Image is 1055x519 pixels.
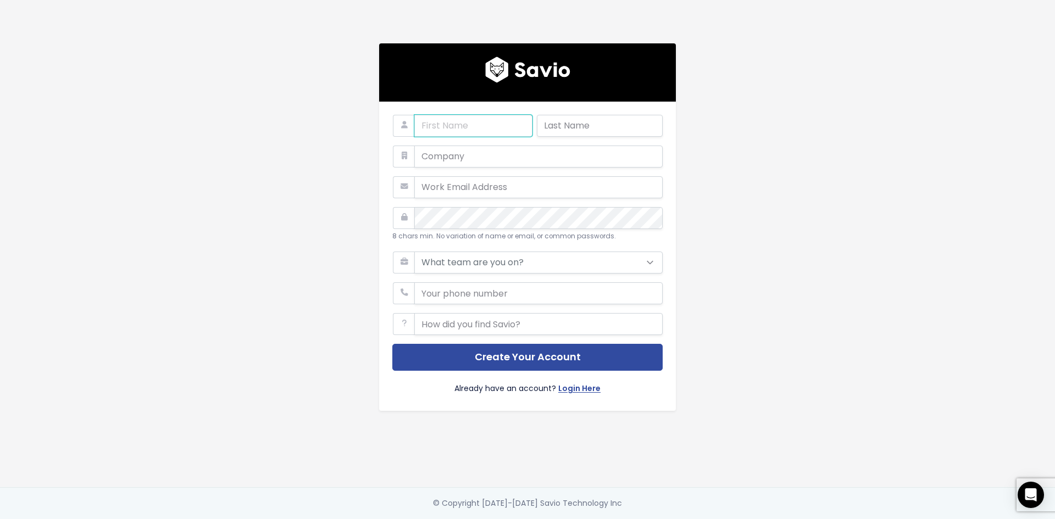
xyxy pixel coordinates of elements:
[1018,482,1044,508] div: Open Intercom Messenger
[537,115,663,137] input: Last Name
[414,115,532,137] input: First Name
[414,176,663,198] input: Work Email Address
[392,371,663,398] div: Already have an account?
[485,57,570,83] img: logo600x187.a314fd40982d.png
[414,282,663,304] input: Your phone number
[392,344,663,371] button: Create Your Account
[433,496,622,510] div: © Copyright [DATE]-[DATE] Savio Technology Inc
[414,313,663,335] input: How did you find Savio?
[558,382,601,398] a: Login Here
[392,232,616,241] small: 8 chars min. No variation of name or email, or common passwords.
[414,146,663,168] input: Company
